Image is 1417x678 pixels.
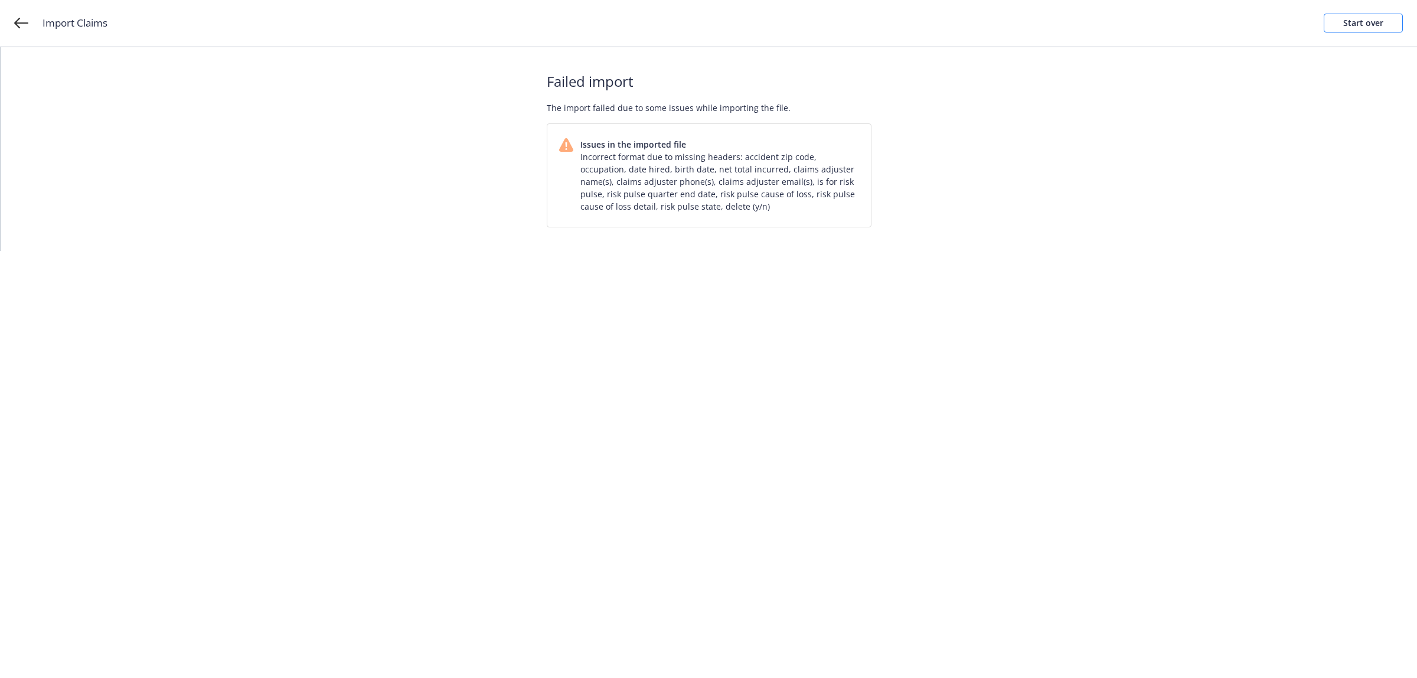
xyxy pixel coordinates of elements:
[1343,14,1383,32] div: Start over
[1324,14,1403,32] a: Start over
[547,71,871,92] span: Failed import
[580,151,859,213] span: Incorrect format due to missing headers: accident zip code, occupation, date hired, birth date, n...
[580,138,859,151] span: Issues in the imported file
[547,102,871,114] span: The import failed due to some issues while importing the file.
[43,15,107,31] span: Import Claims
